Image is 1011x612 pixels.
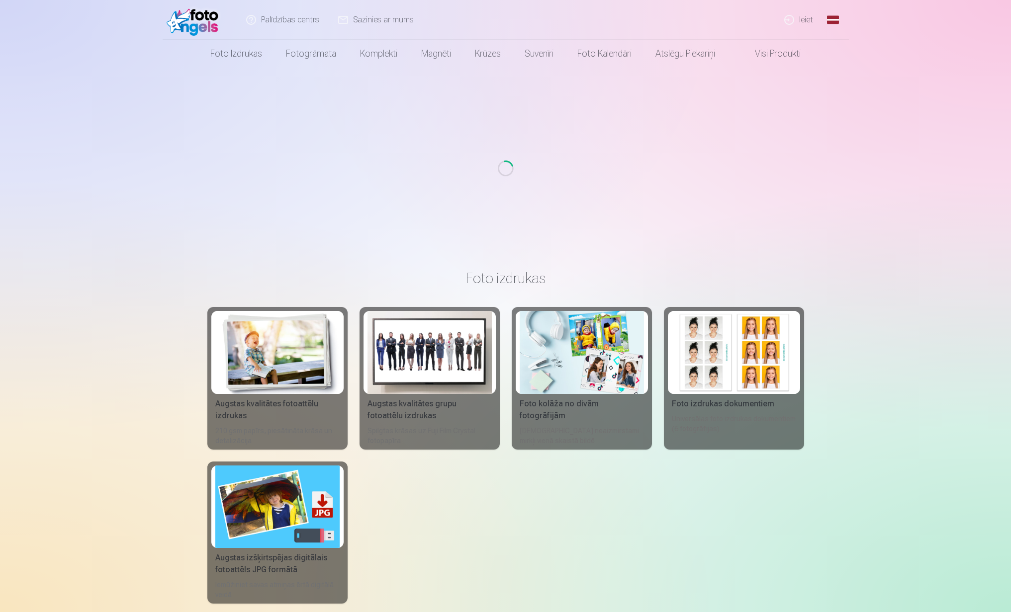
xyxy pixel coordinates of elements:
[215,269,796,287] h3: Foto izdrukas
[513,40,565,68] a: Suvenīri
[516,398,648,422] div: Foto kolāža no divām fotogrāfijām
[520,311,644,394] img: Foto kolāža no divām fotogrāfijām
[215,465,340,548] img: Augstas izšķirtspējas digitālais fotoattēls JPG formātā
[516,426,648,446] div: [DEMOGRAPHIC_DATA] neaizmirstami mirkļi vienā skaistā bildē
[512,307,652,450] a: Foto kolāža no divām fotogrāfijāmFoto kolāža no divām fotogrāfijām[DEMOGRAPHIC_DATA] neaizmirstam...
[211,580,344,600] div: Iemūžiniet savas atmiņas ērtā digitālā veidā
[211,552,344,576] div: Augstas izšķirtspējas digitālais fotoattēls JPG formātā
[167,4,224,36] img: /fa1
[215,311,340,394] img: Augstas kvalitātes fotoattēlu izdrukas
[643,40,727,68] a: Atslēgu piekariņi
[727,40,813,68] a: Visi produkti
[664,307,804,450] a: Foto izdrukas dokumentiemFoto izdrukas dokumentiemUniversālas foto izdrukas dokumentiem (6 fotogr...
[211,426,344,446] div: 210 gsm papīrs, piesātināta krāsa un detalizācija
[364,426,496,446] div: Spilgtas krāsas uz Fuji Film Crystal fotopapīra
[198,40,274,68] a: Foto izdrukas
[463,40,513,68] a: Krūzes
[368,311,492,394] img: Augstas kvalitātes grupu fotoattēlu izdrukas
[565,40,643,68] a: Foto kalendāri
[668,414,800,446] div: Universālas foto izdrukas dokumentiem (6 fotogrāfijas)
[211,398,344,422] div: Augstas kvalitātes fotoattēlu izdrukas
[409,40,463,68] a: Magnēti
[207,461,348,604] a: Augstas izšķirtspējas digitālais fotoattēls JPG formātāAugstas izšķirtspējas digitālais fotoattēl...
[364,398,496,422] div: Augstas kvalitātes grupu fotoattēlu izdrukas
[668,398,800,410] div: Foto izdrukas dokumentiem
[274,40,348,68] a: Fotogrāmata
[360,307,500,450] a: Augstas kvalitātes grupu fotoattēlu izdrukasAugstas kvalitātes grupu fotoattēlu izdrukasSpilgtas ...
[348,40,409,68] a: Komplekti
[207,307,348,450] a: Augstas kvalitātes fotoattēlu izdrukasAugstas kvalitātes fotoattēlu izdrukas210 gsm papīrs, piesā...
[672,311,796,394] img: Foto izdrukas dokumentiem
